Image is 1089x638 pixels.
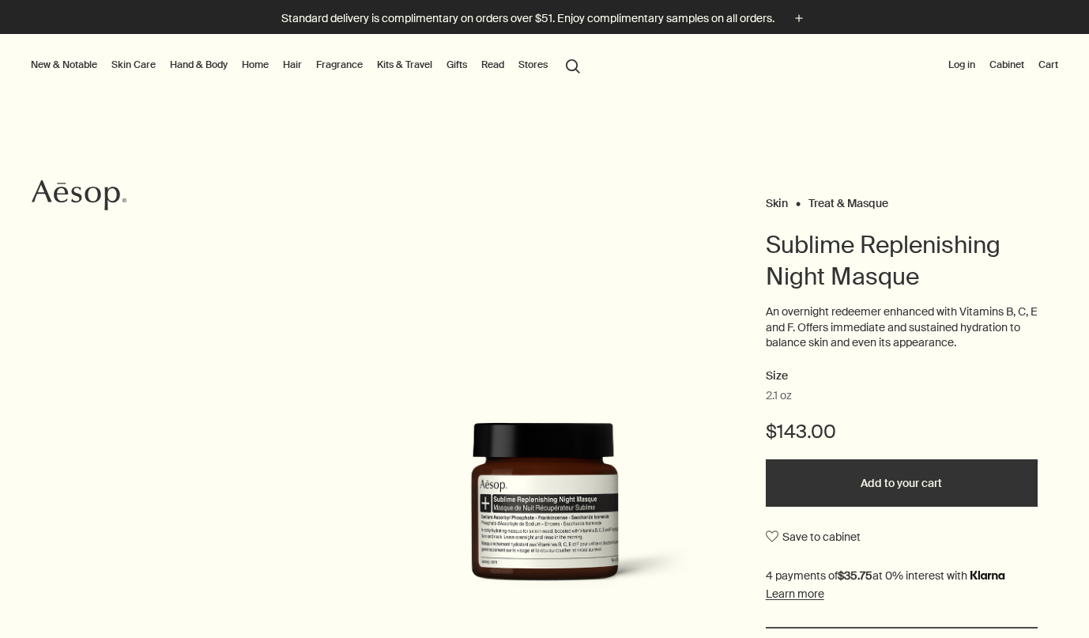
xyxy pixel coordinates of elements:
[766,523,861,551] button: Save to cabinet
[766,196,788,203] a: Skin
[281,10,774,27] p: Standard delivery is complimentary on orders over $51. Enjoy complimentary samples on all orders.
[945,34,1061,97] nav: supplementary
[374,55,435,74] a: Kits & Travel
[766,229,1038,293] h1: Sublime Replenishing Night Masque
[28,176,130,219] a: Aesop
[766,388,792,404] span: 2.1 oz
[766,459,1038,507] button: Add to your cart - $143.00
[766,419,836,444] span: $143.00
[808,196,888,203] a: Treat & Masque
[239,55,272,74] a: Home
[1035,55,1061,74] button: Cart
[945,55,978,74] button: Log in
[313,55,366,74] a: Fragrance
[986,55,1027,74] a: Cabinet
[32,179,126,211] svg: Aesop
[28,34,587,97] nav: primary
[28,55,100,74] button: New & Notable
[371,422,718,606] img: Sublime Replenishing Night Masque in brown bottle
[443,55,470,74] a: Gifts
[108,55,159,74] a: Skin Care
[515,55,551,74] button: Stores
[766,367,1038,386] h2: Size
[167,55,231,74] a: Hand & Body
[478,55,507,74] a: Read
[280,55,305,74] a: Hair
[281,9,808,28] button: Standard delivery is complimentary on orders over $51. Enjoy complimentary samples on all orders.
[559,50,587,80] button: Open search
[766,304,1038,351] p: An overnight redeemer enhanced with Vitamins B, C, E and F. Offers immediate and sustained hydrat...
